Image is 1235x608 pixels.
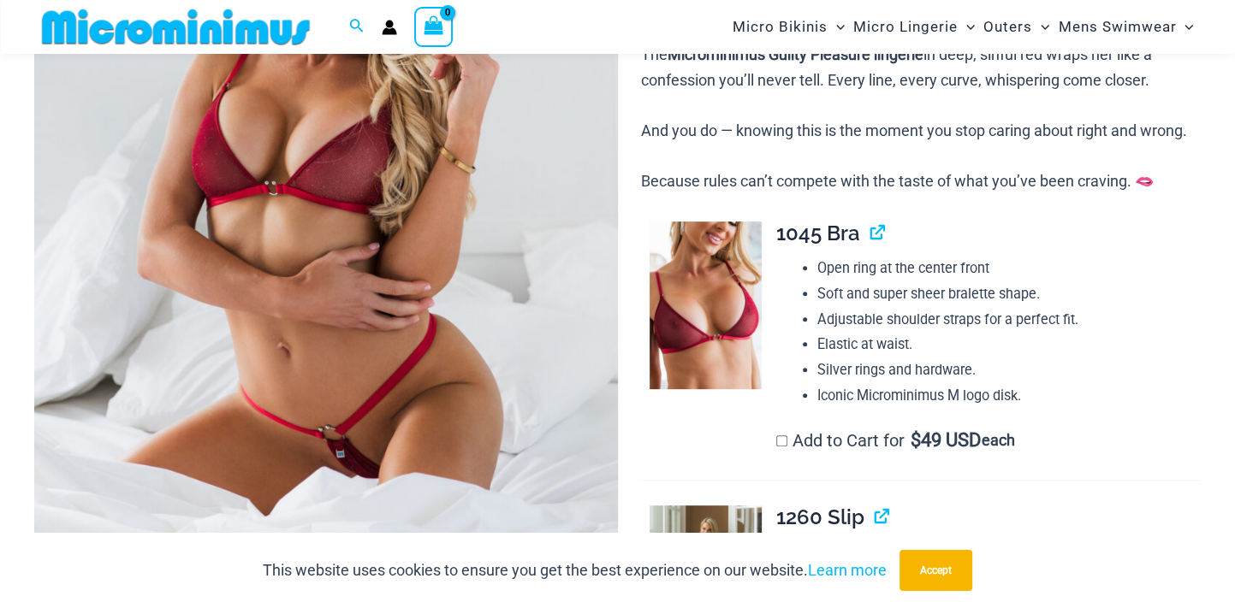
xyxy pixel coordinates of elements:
span: Menu Toggle [958,5,975,49]
span: 1045 Bra [776,221,860,245]
li: Adjustable shoulder straps for a perfect fit. [817,307,1201,333]
span: Menu Toggle [1176,5,1193,49]
li: Open ring at the center front [817,256,1201,281]
img: MM SHOP LOGO FLAT [35,8,317,46]
input: Add to Cart for$49 USD each [776,435,787,446]
a: Micro BikinisMenu ToggleMenu Toggle [728,5,849,49]
a: Micro LingerieMenu ToggleMenu Toggle [849,5,979,49]
button: Accept [900,550,972,591]
span: Micro Bikinis [733,5,828,49]
li: Silver rings and hardware. [817,357,1201,383]
span: Menu Toggle [828,5,845,49]
span: each [982,432,1015,449]
a: View Shopping Cart, empty [414,7,454,46]
li: Soft and super sheer bralette shape. [817,281,1201,307]
span: $ [910,429,920,451]
span: Outers [983,5,1032,49]
span: Menu Toggle [1032,5,1049,49]
nav: Site Navigation [726,3,1201,51]
a: OutersMenu ToggleMenu Toggle [979,5,1054,49]
a: Account icon link [382,20,397,35]
a: Search icon link [349,16,365,38]
label: Add to Cart for [776,430,1016,451]
p: This website uses cookies to ensure you get the best experience on our website. [263,558,887,583]
span: 1260 Slip [776,505,864,529]
span: Mens Swimwear [1058,5,1176,49]
img: Guilty Pleasures Red 1045 Bra [650,221,762,389]
b: Microminimus Guilty Pleasure lingerie [668,45,923,63]
li: Iconic Microminimus M logo disk. [817,383,1201,409]
a: Mens SwimwearMenu ToggleMenu Toggle [1054,5,1197,49]
span: 49 USD [910,432,980,449]
li: Elastic at waist. [817,332,1201,357]
a: Learn more [808,561,887,579]
span: Micro Lingerie [853,5,958,49]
